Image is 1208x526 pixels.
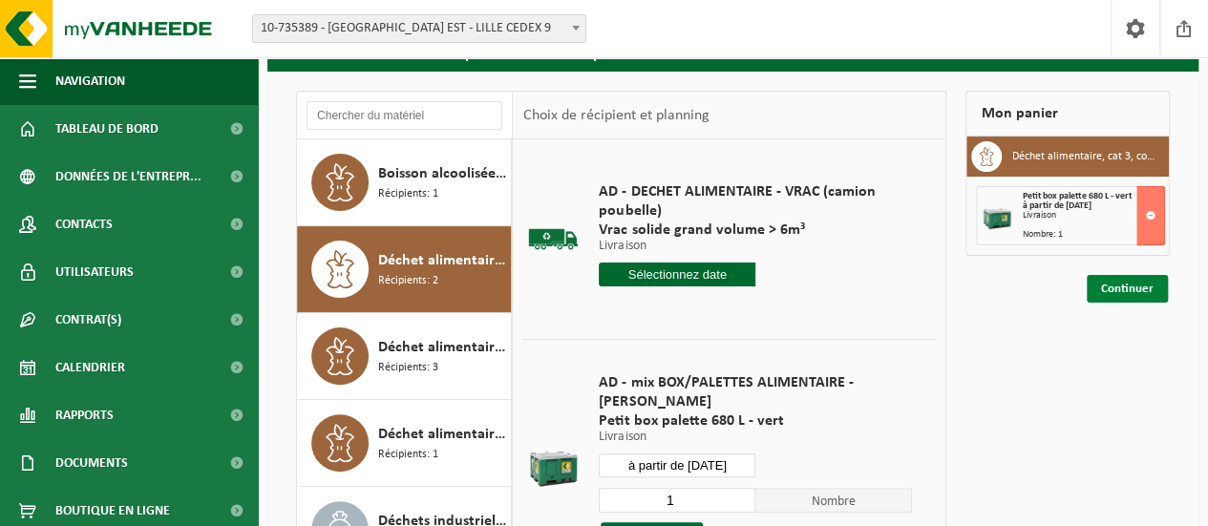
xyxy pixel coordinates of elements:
[307,101,502,130] input: Chercher du matériel
[252,14,586,43] span: 10-735389 - SUEZ RV NORD EST - LILLE CEDEX 9
[55,153,201,200] span: Données de l'entrepr...
[513,92,718,139] div: Choix de récipient et planning
[378,249,506,272] span: Déchet alimentaire, cat 3, contenant des produits d'origine animale, emballage synthétique
[297,139,512,226] button: Boisson alcoolisée, emballages en verre Récipients: 1
[55,296,121,344] span: Contrat(s)
[55,439,128,487] span: Documents
[378,446,438,464] span: Récipients: 1
[1011,141,1155,172] h3: Déchet alimentaire, cat 3, contenant des produits d'origine animale, emballage synthétique
[599,221,912,240] span: Vrac solide grand volume > 6m³
[1022,211,1164,221] div: Livraison
[55,391,114,439] span: Rapports
[599,263,755,286] input: Sélectionnez date
[1022,191,1131,201] span: Petit box palette 680 L - vert
[55,248,134,296] span: Utilisateurs
[378,359,438,377] span: Récipients: 3
[599,240,912,253] p: Livraison
[55,57,125,105] span: Navigation
[378,423,506,446] span: Déchet alimentaire, contenant des produits d'origine animale, non emballé, catégorie 3
[1087,275,1168,303] a: Continuer
[599,411,912,431] span: Petit box palette 680 L - vert
[378,272,438,290] span: Récipients: 2
[1022,230,1164,240] div: Nombre: 1
[378,185,438,203] span: Récipients: 1
[55,105,159,153] span: Tableau de bord
[599,453,755,477] input: Sélectionnez date
[55,344,125,391] span: Calendrier
[599,431,912,444] p: Livraison
[599,182,912,221] span: AD - DECHET ALIMENTAIRE - VRAC (camion poubelle)
[253,15,585,42] span: 10-735389 - SUEZ RV NORD EST - LILLE CEDEX 9
[755,488,912,513] span: Nombre
[378,162,506,185] span: Boisson alcoolisée, emballages en verre
[1022,200,1091,211] strong: à partir de [DATE]
[965,91,1170,137] div: Mon panier
[378,336,506,359] span: Déchet alimentaire, catégorie 2, contenant des produits d'origine animale, emballage mélangé
[297,400,512,487] button: Déchet alimentaire, contenant des produits d'origine animale, non emballé, catégorie 3 Récipients: 1
[55,200,113,248] span: Contacts
[297,313,512,400] button: Déchet alimentaire, catégorie 2, contenant des produits d'origine animale, emballage mélangé Réci...
[599,373,912,411] span: AD - mix BOX/PALETTES ALIMENTAIRE - [PERSON_NAME]
[297,226,512,313] button: Déchet alimentaire, cat 3, contenant des produits d'origine animale, emballage synthétique Récipi...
